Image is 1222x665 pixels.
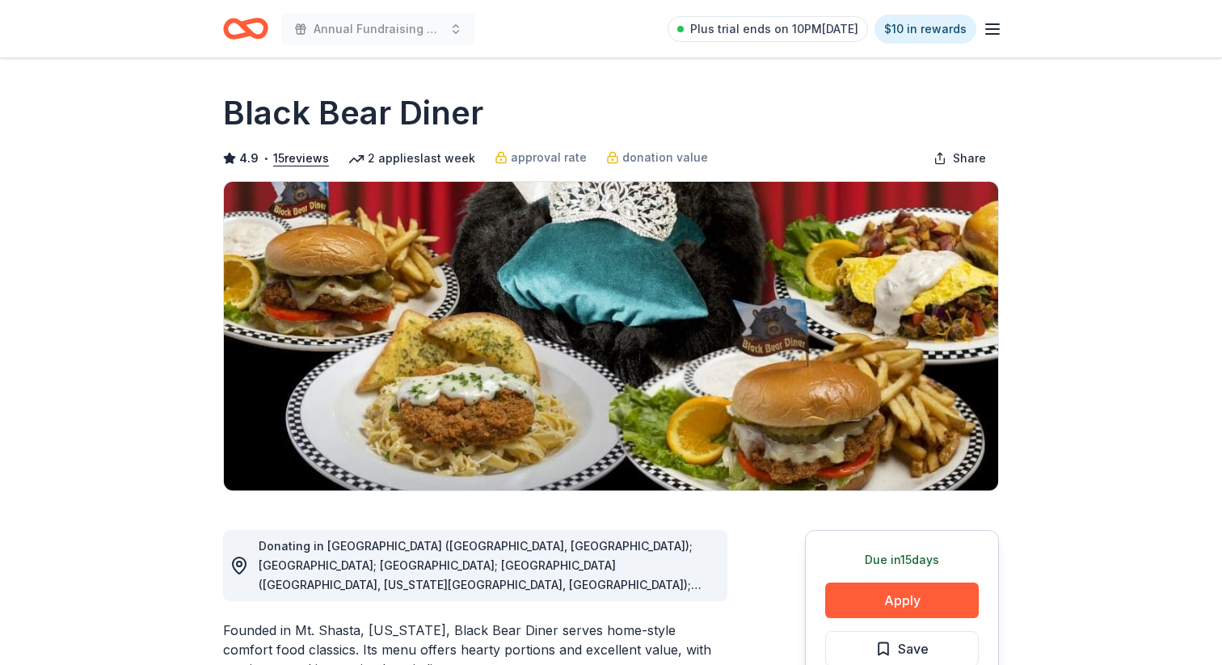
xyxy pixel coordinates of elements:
[921,142,999,175] button: Share
[239,149,259,168] span: 4.9
[314,19,443,39] span: Annual Fundraising Event, Silent Auction, and Raffle
[273,149,329,168] button: 15reviews
[348,149,475,168] div: 2 applies last week
[953,149,986,168] span: Share
[511,148,587,167] span: approval rate
[224,182,998,490] img: Image for Black Bear Diner
[495,148,587,167] a: approval rate
[223,10,268,48] a: Home
[606,148,708,167] a: donation value
[263,152,269,165] span: •
[825,550,979,570] div: Due in 15 days
[874,15,976,44] a: $10 in rewards
[825,583,979,618] button: Apply
[281,13,475,45] button: Annual Fundraising Event, Silent Auction, and Raffle
[622,148,708,167] span: donation value
[898,638,929,659] span: Save
[690,19,858,39] span: Plus trial ends on 10PM[DATE]
[668,16,868,42] a: Plus trial ends on 10PM[DATE]
[223,90,483,136] h1: Black Bear Diner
